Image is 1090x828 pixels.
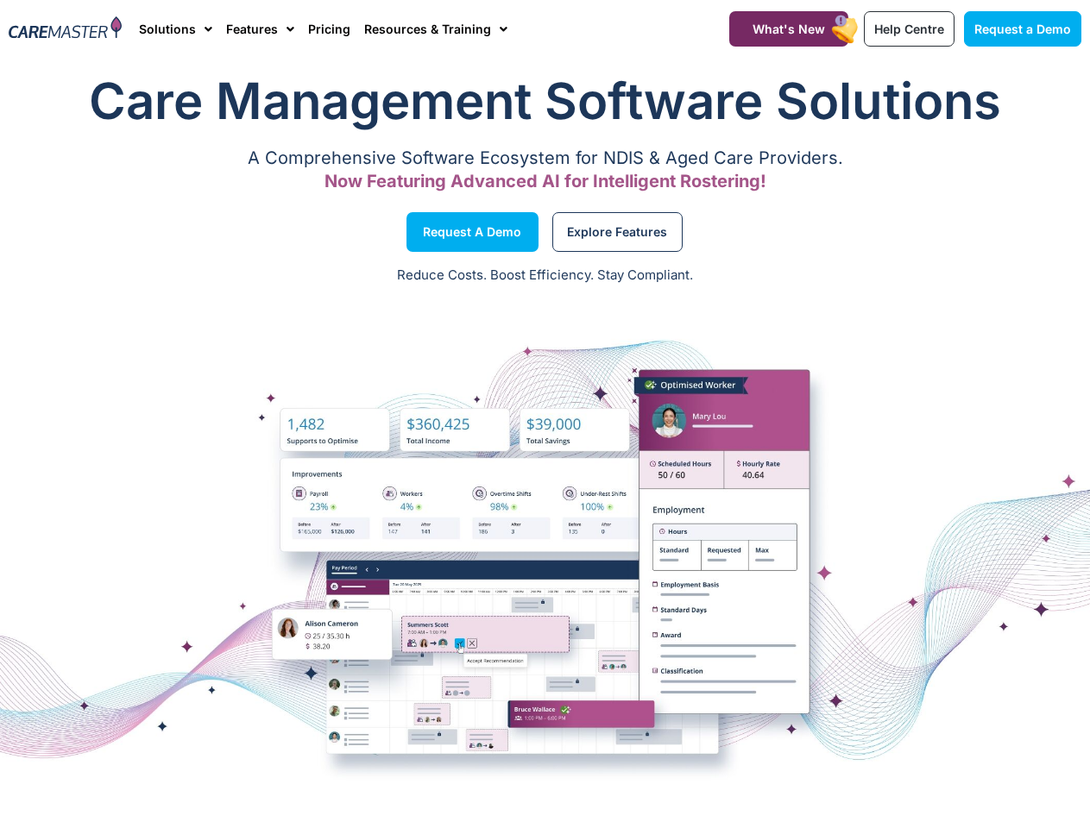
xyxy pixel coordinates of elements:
[729,11,848,47] a: What's New
[552,212,683,252] a: Explore Features
[406,212,539,252] a: Request a Demo
[864,11,955,47] a: Help Centre
[9,153,1081,164] p: A Comprehensive Software Ecosystem for NDIS & Aged Care Providers.
[753,22,825,36] span: What's New
[423,228,521,236] span: Request a Demo
[10,266,1080,285] p: Reduce Costs. Boost Efficiency. Stay Compliant.
[964,11,1081,47] a: Request a Demo
[874,22,944,36] span: Help Centre
[9,16,122,41] img: CareMaster Logo
[9,66,1081,135] h1: Care Management Software Solutions
[974,22,1071,36] span: Request a Demo
[567,228,667,236] span: Explore Features
[324,171,766,191] span: Now Featuring Advanced AI for Intelligent Rostering!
